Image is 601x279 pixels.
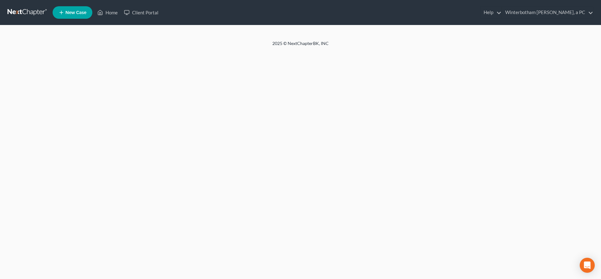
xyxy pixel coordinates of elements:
div: Open Intercom Messenger [580,258,595,273]
a: Client Portal [121,7,162,18]
a: Home [94,7,121,18]
a: Help [480,7,501,18]
new-legal-case-button: New Case [53,6,92,19]
div: 2025 © NextChapterBK, INC [122,40,479,52]
a: Winterbotham [PERSON_NAME], a PC [502,7,593,18]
